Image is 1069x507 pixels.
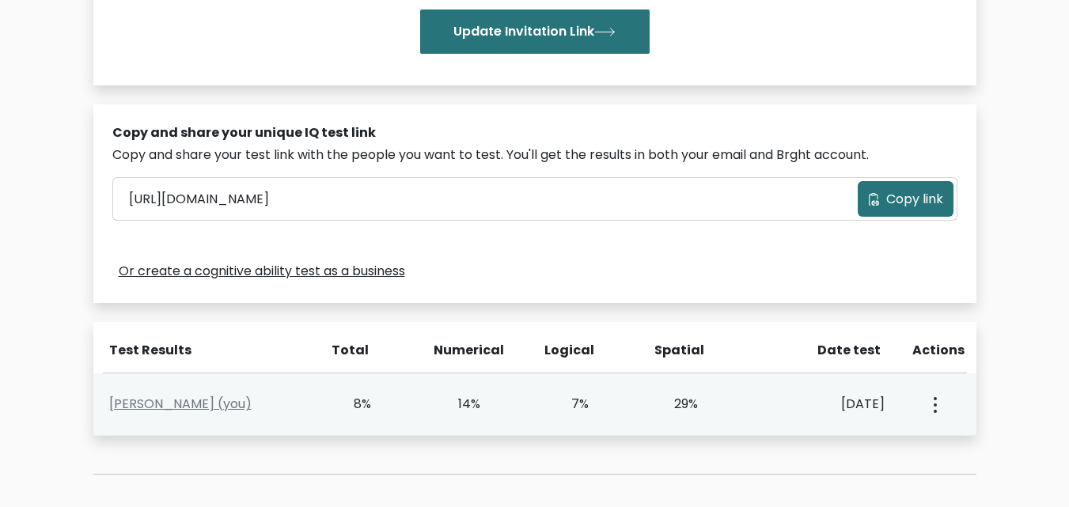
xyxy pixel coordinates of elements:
span: Copy link [886,190,943,209]
div: [DATE] [762,395,885,414]
button: Copy link [858,181,953,217]
div: 8% [327,395,372,414]
button: Update Invitation Link [420,9,650,54]
a: [PERSON_NAME] (you) [109,395,252,413]
div: Actions [912,341,967,360]
div: Copy and share your test link with the people you want to test. You'll get the results in both yo... [112,146,957,165]
div: Numerical [434,341,480,360]
div: Total [324,341,370,360]
div: 7% [544,395,589,414]
div: 14% [435,395,480,414]
div: Spatial [654,341,700,360]
a: Or create a cognitive ability test as a business [119,262,405,281]
div: 29% [653,395,698,414]
div: Copy and share your unique IQ test link [112,123,957,142]
div: Date test [765,341,893,360]
div: Test Results [109,341,305,360]
div: Logical [544,341,590,360]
